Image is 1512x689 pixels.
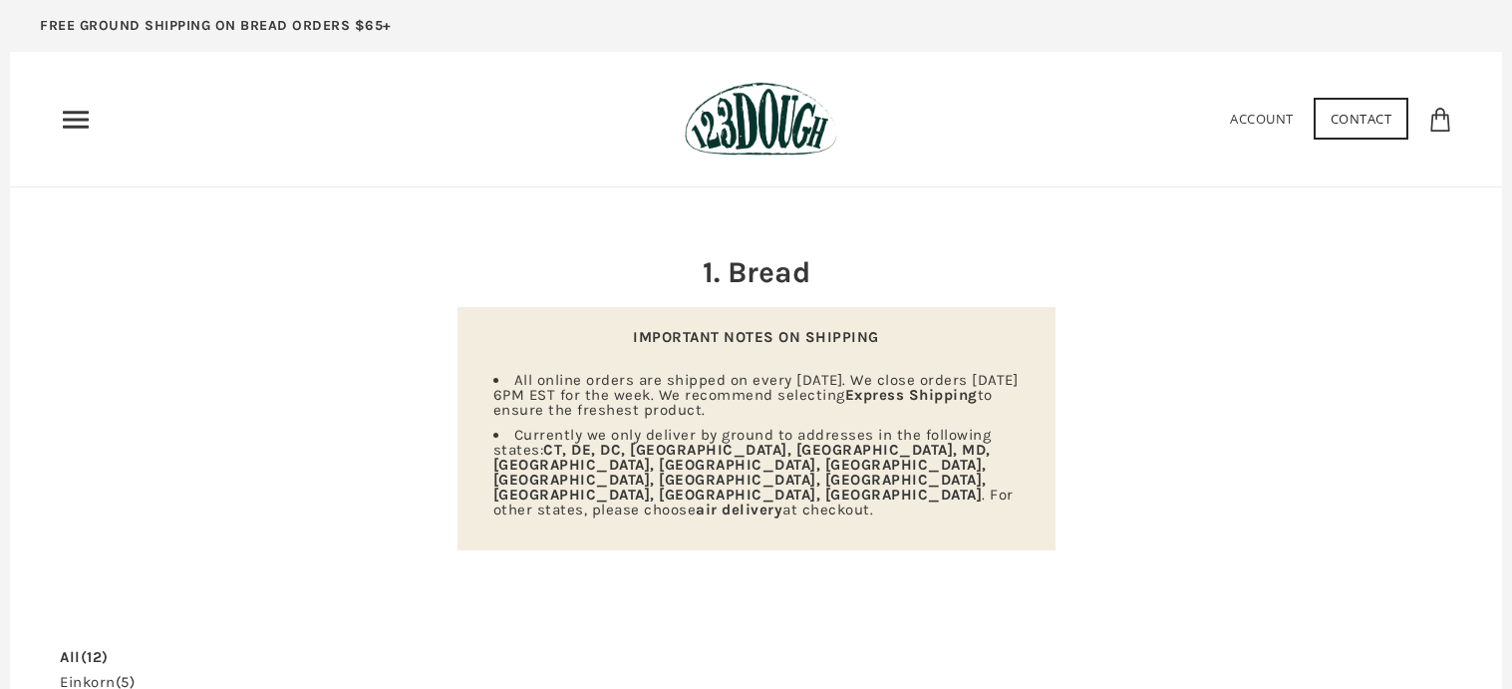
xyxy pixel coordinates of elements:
[457,251,1056,293] h2: 1. Bread
[685,82,837,157] img: 123Dough Bakery
[10,10,422,52] a: FREE GROUND SHIPPING ON BREAD ORDERS $65+
[633,328,879,346] strong: IMPORTANT NOTES ON SHIPPING
[1230,110,1294,128] a: Account
[696,501,782,518] strong: air delivery
[1314,98,1409,140] a: Contact
[493,371,1019,419] span: All online orders are shipped on every [DATE]. We close orders [DATE] 6PM EST for the week. We re...
[493,426,1014,518] span: Currently we only deliver by ground to addresses in the following states: . For other states, ple...
[81,648,109,666] span: (12)
[60,650,109,665] a: All(12)
[60,104,92,136] nav: Primary
[845,386,978,404] strong: Express Shipping
[40,15,392,37] p: FREE GROUND SHIPPING ON BREAD ORDERS $65+
[493,441,991,504] strong: CT, DE, DC, [GEOGRAPHIC_DATA], [GEOGRAPHIC_DATA], MD, [GEOGRAPHIC_DATA], [GEOGRAPHIC_DATA], [GEOG...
